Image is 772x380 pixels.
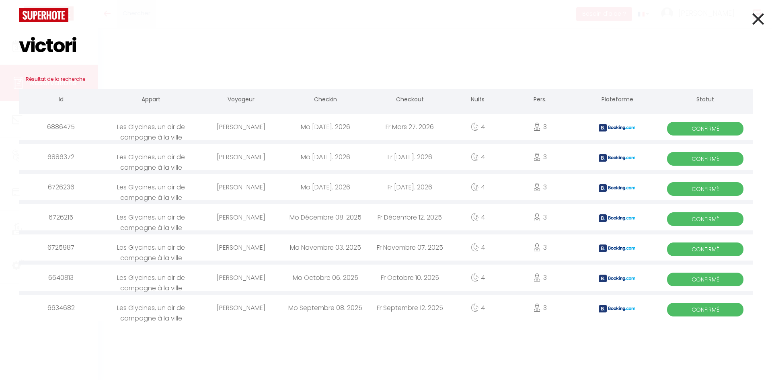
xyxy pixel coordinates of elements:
[199,114,283,140] div: [PERSON_NAME]
[452,144,503,170] div: 4
[103,295,199,321] div: Les Glycines, un air de campagne à la ville
[283,295,368,321] div: Mo Septembre 08. 2025
[452,234,503,261] div: 4
[368,114,452,140] div: Fr Mars 27. 2026
[667,122,743,136] span: Confirmé
[452,265,503,291] div: 4
[103,144,199,170] div: Les Glycines, un air de campagne à la ville
[452,204,503,230] div: 4
[452,114,503,140] div: 4
[503,144,577,170] div: 3
[283,114,368,140] div: Mo [DATE]. 2026
[283,89,368,112] th: Checkin
[19,22,753,70] input: Tapez pour rechercher...
[577,89,658,112] th: Plateforme
[19,204,103,230] div: 6726215
[599,124,635,131] img: booking2.png
[368,234,452,261] div: Fr Novembre 07. 2025
[19,70,753,89] h3: Résultat de la recherche
[503,89,577,112] th: Pers.
[368,204,452,230] div: Fr Décembre 12. 2025
[103,114,199,140] div: Les Glycines, un air de campagne à la ville
[199,144,283,170] div: [PERSON_NAME]
[599,214,635,222] img: booking2.png
[103,174,199,200] div: Les Glycines, un air de campagne à la ville
[503,174,577,200] div: 3
[283,174,368,200] div: Mo [DATE]. 2026
[667,303,743,316] span: Confirmé
[103,234,199,261] div: Les Glycines, un air de campagne à la ville
[283,204,368,230] div: Mo Décembre 08. 2025
[199,89,283,112] th: Voyageur
[19,89,103,112] th: Id
[19,8,68,22] img: logo
[667,242,743,256] span: Confirmé
[19,144,103,170] div: 6886372
[599,244,635,252] img: booking2.png
[283,234,368,261] div: Mo Novembre 03. 2025
[19,174,103,200] div: 6726236
[103,89,199,112] th: Appart
[19,265,103,291] div: 6640813
[368,295,452,321] div: Fr Septembre 12. 2025
[599,184,635,192] img: booking2.png
[199,234,283,261] div: [PERSON_NAME]
[19,234,103,261] div: 6725987
[658,89,753,112] th: Statut
[503,204,577,230] div: 3
[452,295,503,321] div: 4
[452,89,503,112] th: Nuits
[199,265,283,291] div: [PERSON_NAME]
[503,295,577,321] div: 3
[199,204,283,230] div: [PERSON_NAME]
[199,174,283,200] div: [PERSON_NAME]
[199,295,283,321] div: [PERSON_NAME]
[667,273,743,286] span: Confirmé
[103,265,199,291] div: Les Glycines, un air de campagne à la ville
[452,174,503,200] div: 4
[599,275,635,282] img: booking2.png
[368,89,452,112] th: Checkout
[368,144,452,170] div: Fr [DATE]. 2026
[599,154,635,162] img: booking2.png
[19,114,103,140] div: 6886475
[503,114,577,140] div: 3
[599,305,635,312] img: booking2.png
[283,265,368,291] div: Mo Octobre 06. 2025
[503,265,577,291] div: 3
[368,265,452,291] div: Fr Octobre 10. 2025
[368,174,452,200] div: Fr [DATE]. 2026
[667,152,743,166] span: Confirmé
[503,234,577,261] div: 3
[19,295,103,321] div: 6634682
[667,182,743,196] span: Confirmé
[667,212,743,226] span: Confirmé
[283,144,368,170] div: Mo [DATE]. 2026
[103,204,199,230] div: Les Glycines, un air de campagne à la ville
